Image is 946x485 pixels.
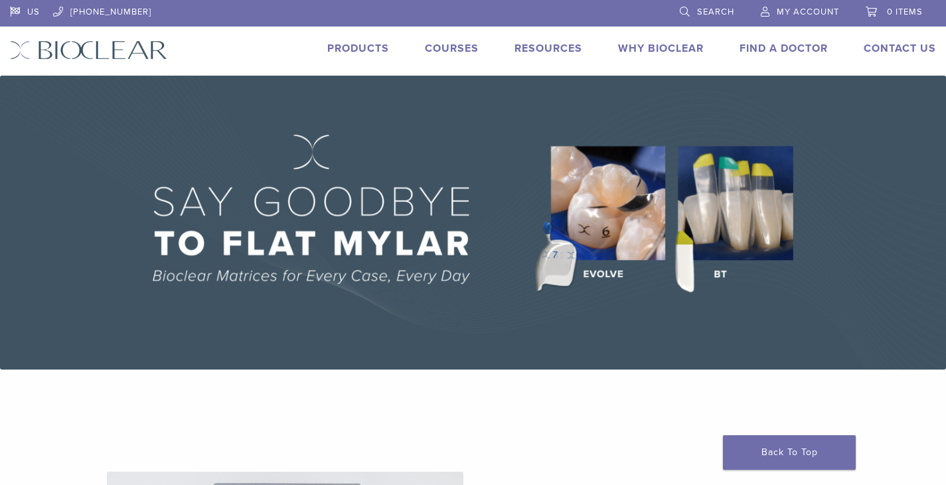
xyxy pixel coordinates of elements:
[740,42,828,55] a: Find A Doctor
[514,42,582,55] a: Resources
[864,42,936,55] a: Contact Us
[618,42,704,55] a: Why Bioclear
[697,7,734,17] span: Search
[887,7,923,17] span: 0 items
[425,42,479,55] a: Courses
[10,40,167,60] img: Bioclear
[723,435,856,470] a: Back To Top
[777,7,839,17] span: My Account
[327,42,389,55] a: Products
